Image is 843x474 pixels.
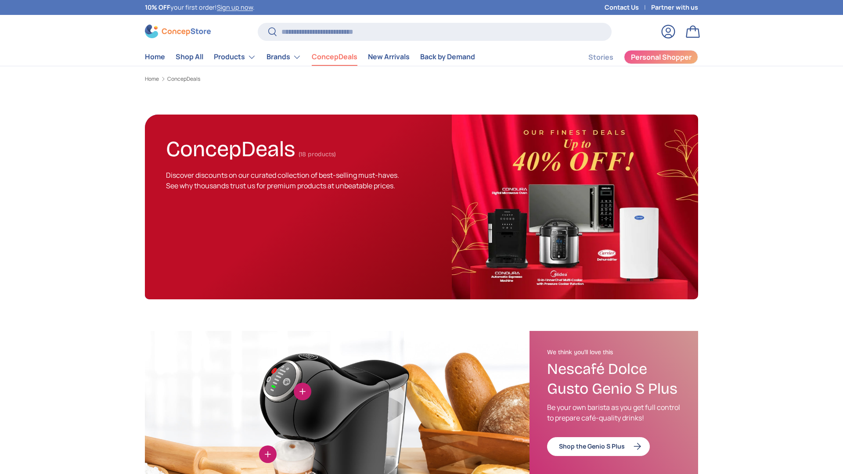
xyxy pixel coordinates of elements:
img: ConcepDeals [452,115,698,299]
h1: ConcepDeals [166,133,295,162]
a: Personal Shopper [624,50,698,64]
img: ConcepStore [145,25,211,38]
a: Brands [267,48,301,66]
span: Personal Shopper [631,54,692,61]
a: ConcepDeals [312,48,357,65]
a: ConcepDeals [167,76,200,82]
a: Contact Us [605,3,651,12]
nav: Secondary [567,48,698,66]
nav: Breadcrumbs [145,75,698,83]
p: Be your own barista as you get full control to prepare café-quality drinks! [547,402,681,423]
a: Home [145,48,165,65]
nav: Primary [145,48,475,66]
a: Back by Demand [420,48,475,65]
a: Shop the Genio S Plus [547,437,650,456]
summary: Products [209,48,261,66]
a: Stories [588,49,613,66]
a: New Arrivals [368,48,410,65]
span: Discover discounts on our curated collection of best-selling must-haves. See why thousands trust ... [166,170,399,190]
a: Shop All [176,48,203,65]
p: your first order! . [145,3,255,12]
h2: We think you'll love this [547,348,681,356]
h3: Nescafé Dolce Gusto Genio S Plus [547,359,681,399]
a: Products [214,48,256,66]
a: Sign up now [217,3,253,11]
span: (18 products) [299,151,336,158]
strong: 10% OFF [145,3,170,11]
a: Partner with us [651,3,698,12]
summary: Brands [261,48,306,66]
a: Home [145,76,159,82]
